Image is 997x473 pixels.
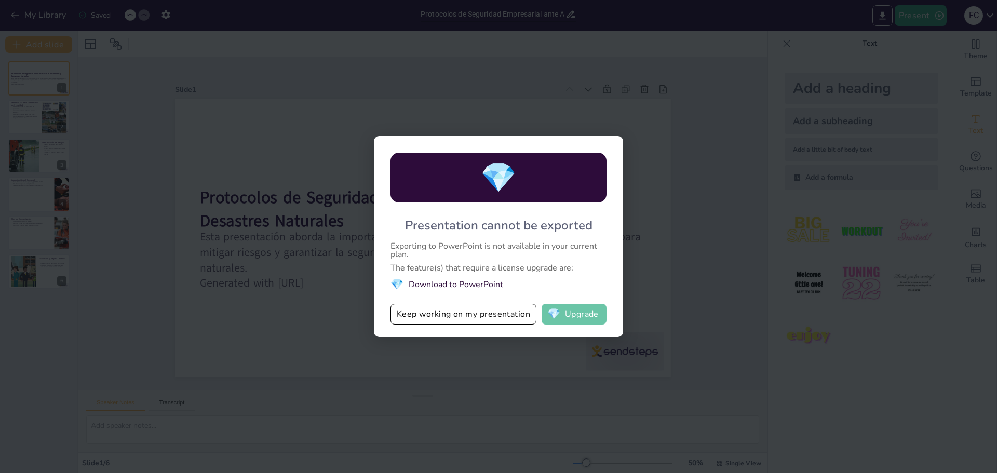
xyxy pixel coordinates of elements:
li: Download to PowerPoint [390,277,607,291]
span: diamond [390,277,403,291]
button: diamondUpgrade [542,304,607,325]
button: Keep working on my presentation [390,304,536,325]
span: diamond [480,158,517,198]
span: diamond [547,309,560,319]
div: The feature(s) that require a license upgrade are: [390,264,607,272]
div: Exporting to PowerPoint is not available in your current plan. [390,242,607,259]
div: Presentation cannot be exported [405,217,592,234]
